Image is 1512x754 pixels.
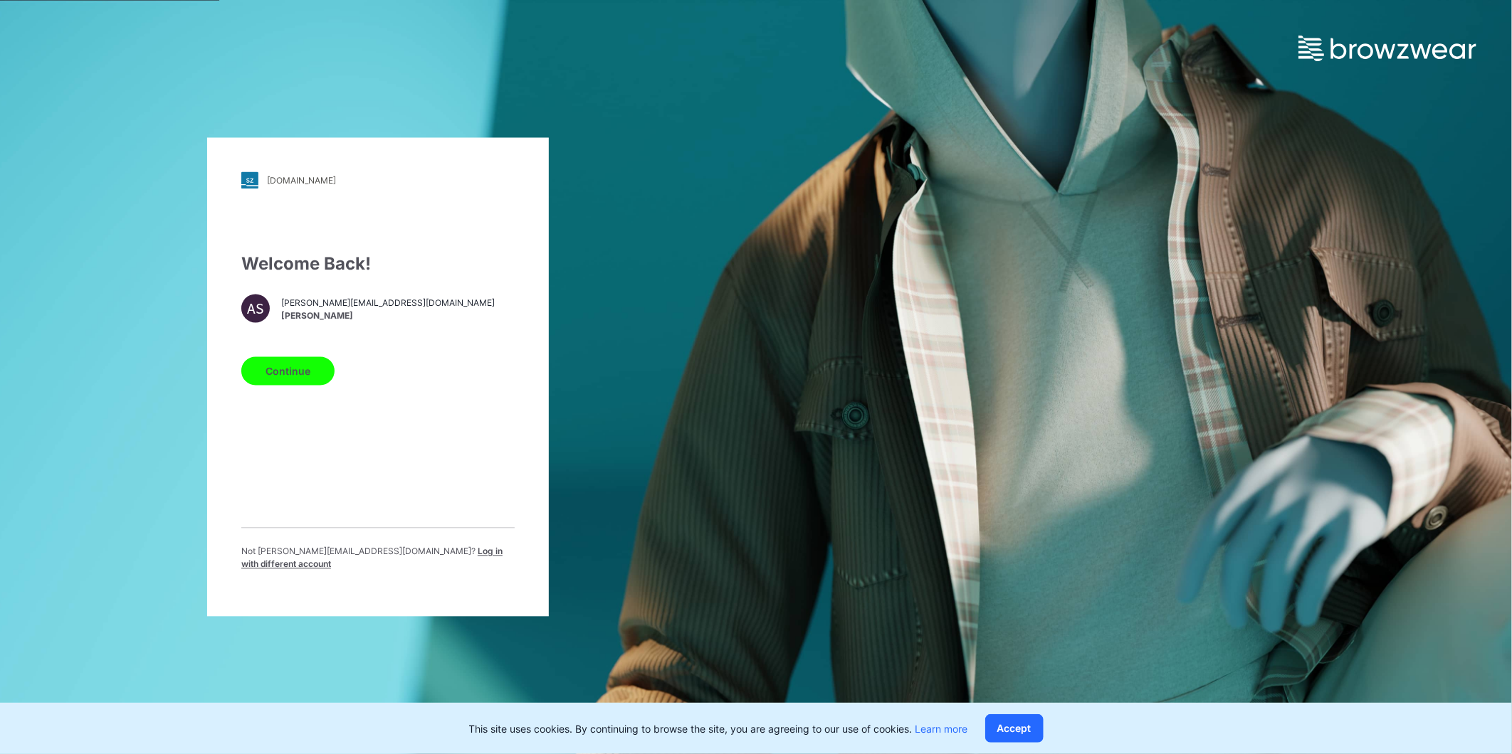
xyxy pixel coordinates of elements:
p: This site uses cookies. By continuing to browse the site, you are agreeing to our use of cookies. [469,721,968,736]
button: Accept [985,714,1044,743]
div: AS [241,294,270,323]
p: Not [PERSON_NAME][EMAIL_ADDRESS][DOMAIN_NAME] ? [241,546,515,571]
div: [DOMAIN_NAME] [267,175,336,186]
div: Welcome Back! [241,252,515,277]
a: Learn more [915,723,968,735]
img: browzwear-logo.e42bd6dac1945053ebaf764b6aa21510.svg [1298,36,1476,61]
img: stylezone-logo.562084cfcfab977791bfbf7441f1a819.svg [241,172,258,189]
button: Continue [241,357,335,386]
span: [PERSON_NAME] [281,309,495,322]
span: [PERSON_NAME][EMAIL_ADDRESS][DOMAIN_NAME] [281,297,495,309]
a: [DOMAIN_NAME] [241,172,515,189]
